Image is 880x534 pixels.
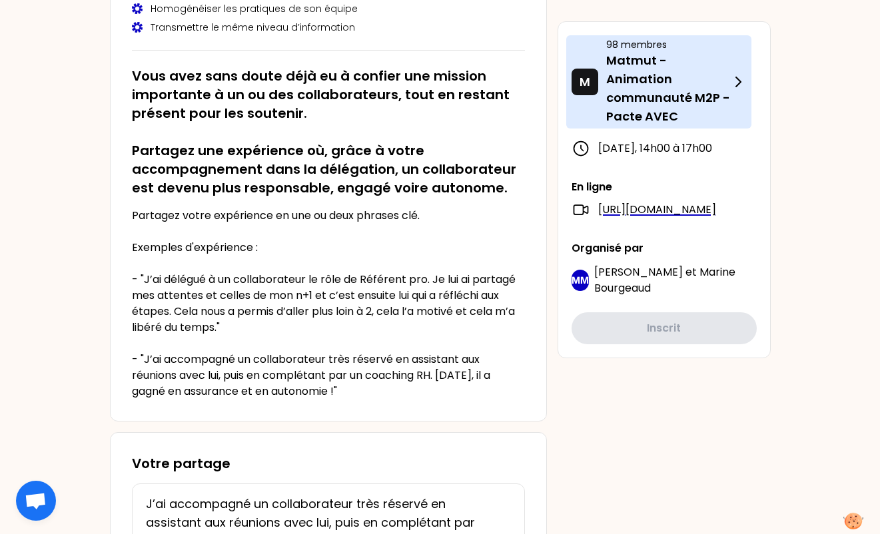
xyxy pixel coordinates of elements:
[580,73,590,91] p: M
[132,21,525,34] div: Transmettre le même niveau d’information
[132,67,525,197] h2: Vous avez sans doute déjà eu à confier une mission importante à un ou des collaborateurs, tout en...
[594,264,735,296] span: Marine Bourgeaud
[598,202,716,218] a: [URL][DOMAIN_NAME]
[132,208,525,400] p: Partagez votre expérience en une ou deux phrases clé. Exemples d'expérience : - "J’ai délégué à u...
[572,179,757,195] p: En ligne
[572,274,589,287] p: MM
[132,454,525,473] h3: Votre partage
[572,240,757,256] p: Organisé par
[572,139,757,158] div: [DATE] , 14h00 à 17h00
[132,2,525,15] div: Homogénéiser les pratiques de son équipe
[606,51,730,126] p: Matmut - Animation communauté M2P - Pacte AVEC
[572,312,757,344] button: Inscrit
[16,481,56,521] div: Ouvrir le chat
[594,264,683,280] span: [PERSON_NAME]
[594,264,757,296] p: et
[606,38,730,51] p: 98 membres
